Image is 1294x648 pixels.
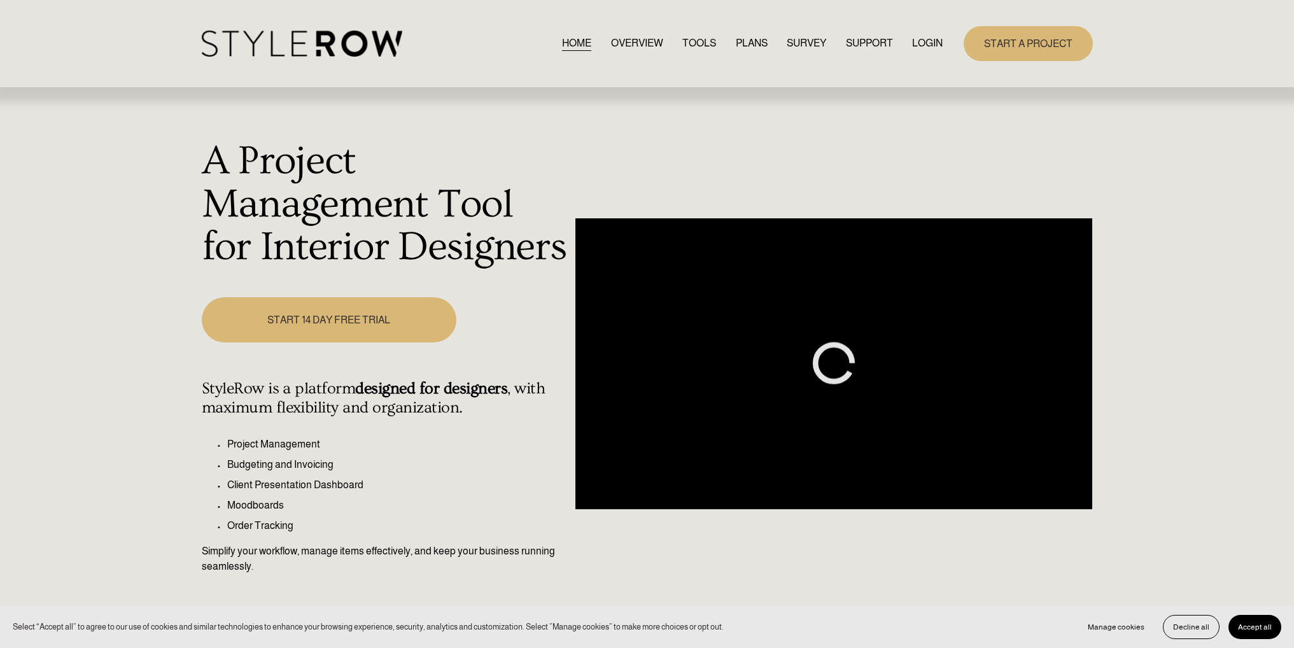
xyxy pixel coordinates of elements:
a: OVERVIEW [611,35,663,52]
span: Manage cookies [1088,623,1144,631]
span: Accept all [1238,623,1272,631]
button: Manage cookies [1078,615,1154,639]
p: Budgeting and Invoicing [227,457,569,472]
h4: StyleRow is a platform , with maximum flexibility and organization. [202,379,569,418]
strong: designed for designers [355,379,507,398]
a: SURVEY [787,35,826,52]
a: PLANS [736,35,768,52]
button: Decline all [1163,615,1220,639]
a: HOME [562,35,591,52]
a: TOOLS [682,35,716,52]
a: START 14 DAY FREE TRIAL [202,297,456,342]
span: SUPPORT [846,36,893,51]
p: Select “Accept all” to agree to our use of cookies and similar technologies to enhance your brows... [13,621,724,633]
p: Order Tracking [227,518,569,533]
p: Project Management [227,437,569,452]
a: START A PROJECT [964,26,1093,61]
button: Accept all [1228,615,1281,639]
img: StyleRow [202,31,402,57]
p: Client Presentation Dashboard [227,477,569,493]
span: Decline all [1173,623,1209,631]
p: Simplify your workflow, manage items effectively, and keep your business running seamlessly. [202,544,569,574]
a: folder dropdown [846,35,893,52]
a: LOGIN [912,35,943,52]
p: Moodboards [227,498,569,513]
h1: A Project Management Tool for Interior Designers [202,140,569,269]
